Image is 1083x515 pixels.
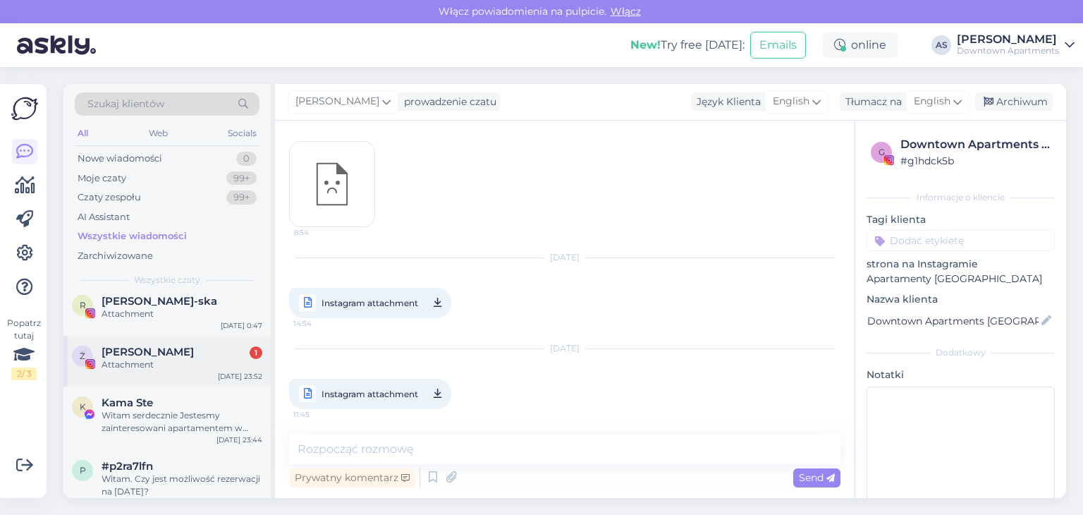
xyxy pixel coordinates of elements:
[322,294,418,312] span: Instagram attachment
[289,342,840,355] div: [DATE]
[102,346,194,358] span: Żaneta Dudek
[134,274,200,286] span: Wszystkie czaty
[75,124,91,143] div: All
[78,171,126,186] div: Moje czaty
[975,92,1053,111] div: Archiwum
[957,34,1075,56] a: [PERSON_NAME]Downtown Apartments
[750,32,806,59] button: Emails
[630,38,661,51] b: New!
[236,152,257,166] div: 0
[102,396,153,409] span: Kama Ste
[957,34,1059,45] div: [PERSON_NAME]
[691,95,761,109] div: Język Klienta
[80,351,85,361] span: Ż
[900,153,1051,169] div: # g1hdck5b
[840,95,902,109] div: Tłumacz na
[606,5,645,18] span: Włącz
[799,471,835,484] span: Send
[102,409,262,435] div: Witam serdecznie Jestesmy zainteresowani apartamentem w [GEOGRAPHIC_DATA] [GEOGRAPHIC_DATA], z ci...
[289,379,451,409] a: Instagram attachment11:45
[289,251,840,264] div: [DATE]
[867,257,1055,272] p: strona na Instagramie
[867,212,1055,227] p: Tagi klienta
[867,292,1055,307] p: Nazwa klienta
[11,368,37,380] div: 2 / 3
[289,288,451,318] a: Instagram attachment14:54
[250,346,262,359] div: 1
[914,94,950,109] span: English
[293,315,346,332] span: 14:54
[293,406,346,423] span: 11:45
[867,230,1055,251] input: Dodać etykietę
[630,37,745,54] div: Try free [DATE]:
[879,147,885,157] span: g
[11,317,37,380] div: Popatrz tutaj
[102,308,262,320] div: Attachment
[225,124,259,143] div: Socials
[867,272,1055,286] p: Apartamenty [GEOGRAPHIC_DATA]
[78,152,162,166] div: Nowe wiadomości
[102,358,262,371] div: Attachment
[295,94,379,109] span: [PERSON_NAME]
[867,191,1055,204] div: Informacje o kliencie
[221,320,262,331] div: [DATE] 0:47
[931,35,951,55] div: AS
[102,473,262,498] div: Witam. Czy jest możliwość rezerwacji na [DATE]?
[322,385,418,403] span: Instagram attachment
[867,368,1055,382] p: Notatki
[11,95,38,122] img: Askly Logo
[773,94,809,109] span: English
[146,124,171,143] div: Web
[78,249,153,263] div: Zarchiwizowane
[78,190,141,205] div: Czaty zespołu
[80,465,86,475] span: p
[80,300,86,310] span: R
[823,32,898,58] div: online
[78,210,130,224] div: AI Assistant
[80,401,86,412] span: K
[218,371,262,382] div: [DATE] 23:52
[294,227,347,238] span: 8:54
[78,229,187,243] div: Wszystkie wiadomości
[289,468,415,487] div: Prywatny komentarz
[87,97,164,111] span: Szukaj klientów
[102,460,153,473] span: #p2ra7lfn
[867,346,1055,359] div: Dodatkowy
[226,190,257,205] div: 99+
[867,313,1039,329] input: Dodaj nazwę
[102,295,217,308] span: Renata Iwona Roma-ska
[900,136,1051,153] div: Downtown Apartments [GEOGRAPHIC_DATA]
[957,45,1059,56] div: Downtown Apartments
[226,171,257,186] div: 99+
[398,95,496,109] div: prowadzenie czatu
[216,435,262,445] div: [DATE] 23:44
